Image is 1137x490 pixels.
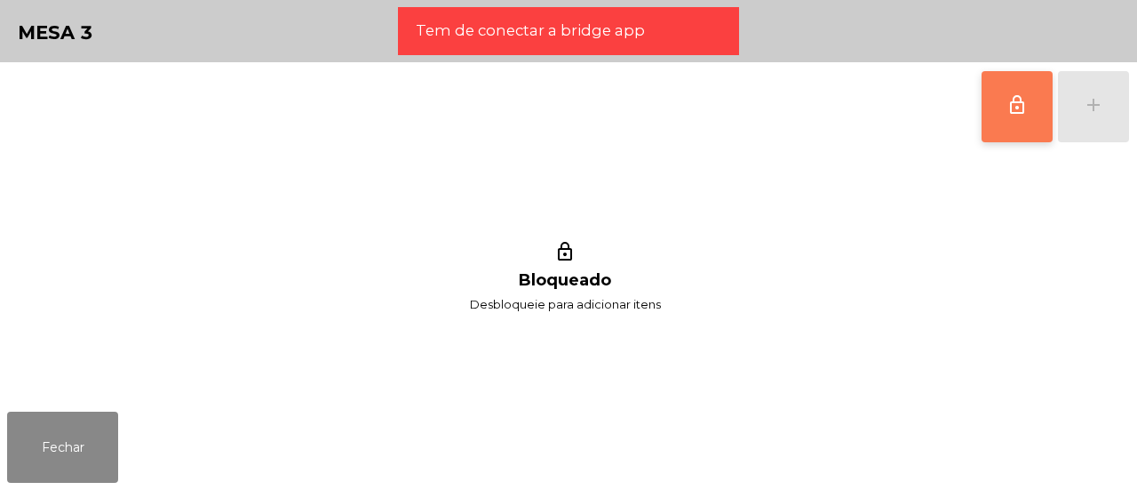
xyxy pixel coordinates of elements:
[416,20,645,42] span: Tem de conectar a bridge app
[18,20,93,46] h4: Mesa 3
[470,293,661,316] span: Desbloqueie para adicionar itens
[1006,94,1028,116] span: lock_outline
[7,412,118,483] button: Fechar
[552,241,578,268] i: lock_outline
[519,271,611,290] h1: Bloqueado
[982,71,1053,142] button: lock_outline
